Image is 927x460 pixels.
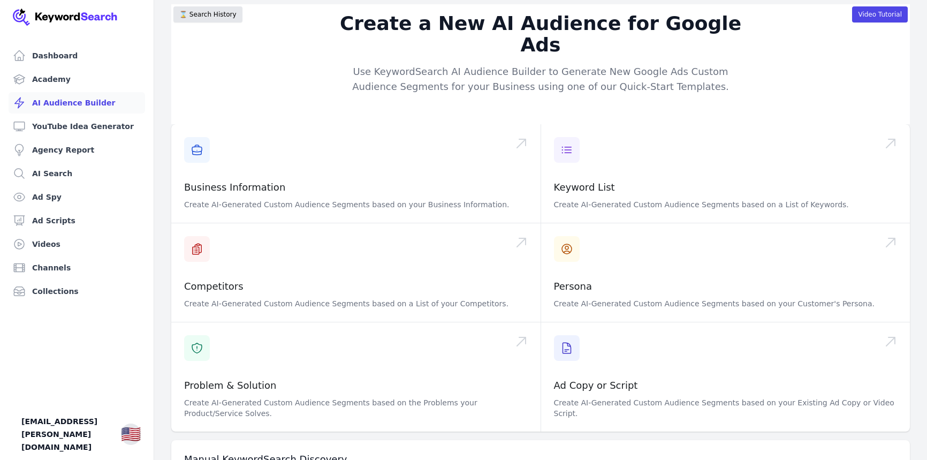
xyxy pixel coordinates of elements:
[184,380,276,391] a: Problem & Solution
[9,139,145,161] a: Agency Report
[554,380,638,391] a: Ad Copy or Script
[554,182,615,193] a: Keyword List
[335,64,746,94] p: Use KeywordSearch AI Audience Builder to Generate New Google Ads Custom Audience Segments for you...
[852,6,908,22] button: Video Tutorial
[9,186,145,208] a: Ad Spy
[21,415,112,454] span: [EMAIL_ADDRESS][PERSON_NAME][DOMAIN_NAME]
[121,424,141,445] button: 🇺🇸
[184,182,285,193] a: Business Information
[554,281,592,292] a: Persona
[173,6,242,22] button: ⌛️ Search History
[13,9,118,26] img: Your Company
[9,92,145,114] a: AI Audience Builder
[9,116,145,137] a: YouTube Idea Generator
[335,13,746,56] h2: Create a New AI Audience for Google Ads
[9,233,145,255] a: Videos
[9,281,145,302] a: Collections
[9,210,145,231] a: Ad Scripts
[184,281,244,292] a: Competitors
[121,425,141,444] div: 🇺🇸
[9,257,145,278] a: Channels
[9,163,145,184] a: AI Search
[9,45,145,66] a: Dashboard
[9,69,145,90] a: Academy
